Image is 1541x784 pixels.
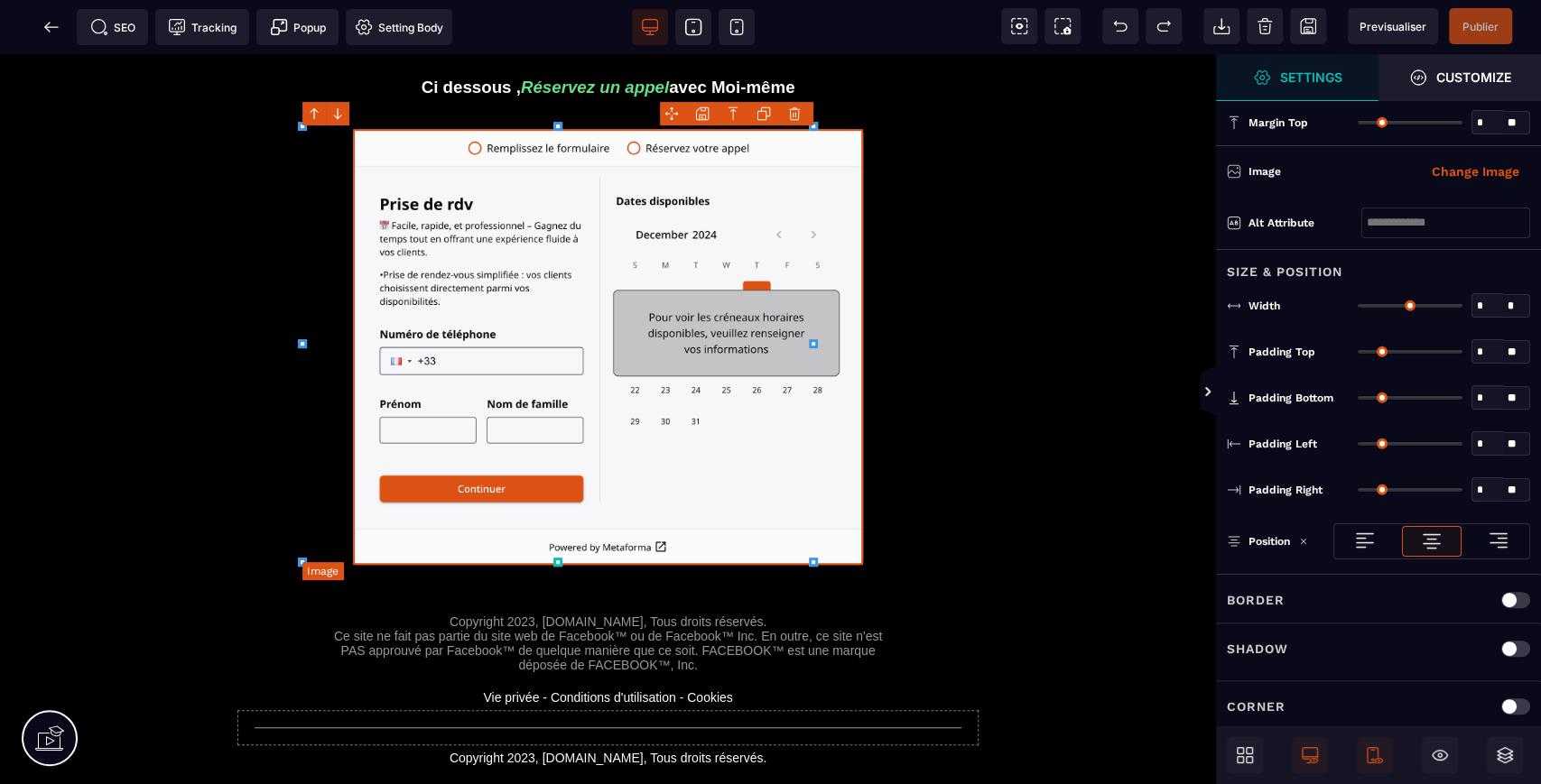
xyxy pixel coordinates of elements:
img: 09952155035f594fdb566f33720bf394_Capture_d%E2%80%99e%CC%81cran_2024-12-05_a%CC%80_16.47.36.png [353,75,864,512]
span: Publier [1462,20,1499,33]
h3: avec Moi-même [216,19,1001,48]
img: loading [1421,530,1443,552]
span: Settings [1216,54,1379,101]
p: Corner [1227,696,1286,717]
span: Padding Top [1249,345,1315,359]
span: Open Layers [1487,737,1523,773]
p: Shadow [1227,638,1288,659]
text: Copyright 2023, [DOMAIN_NAME], Tous droits réservés. [330,692,887,715]
div: Image [1249,162,1389,180]
div: Alt attribute [1249,214,1361,232]
span: Width [1249,299,1280,313]
img: loading [1488,530,1509,551]
span: Padding Bottom [1249,391,1333,405]
span: Screenshot [1044,8,1081,44]
strong: Customize [1436,70,1511,84]
span: Tracking [168,18,237,36]
img: loading [1299,537,1308,546]
p: Position [1227,532,1290,550]
span: View components [1001,8,1037,44]
span: Open Blocks [1227,737,1263,773]
div: Size & Position [1216,249,1541,282]
span: Padding Left [1249,437,1317,451]
span: Padding Right [1249,483,1323,497]
span: Setting Body [355,18,443,36]
span: Preview [1348,8,1438,44]
button: Change Image [1421,157,1530,186]
span: Desktop Only [1292,737,1328,773]
span: Mobile Only [1357,737,1393,773]
p: Border [1227,589,1285,611]
span: Previsualiser [1360,20,1426,33]
span: Open Style Manager [1379,54,1541,101]
text: Copyright 2023, [DOMAIN_NAME], Tous droits réservés. Ce site ne fait pas partie du site web de Fa... [330,556,887,623]
i: Réservez un appel [521,23,669,43]
span: SEO [90,18,135,36]
span: Hide/Show Block [1422,737,1458,773]
text: Vie privée - Conditions d'utilisation - Cookies [330,632,887,655]
img: loading [1354,530,1376,551]
span: Margin Top [1249,115,1308,130]
strong: Settings [1280,70,1342,84]
span: Popup [270,18,326,36]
